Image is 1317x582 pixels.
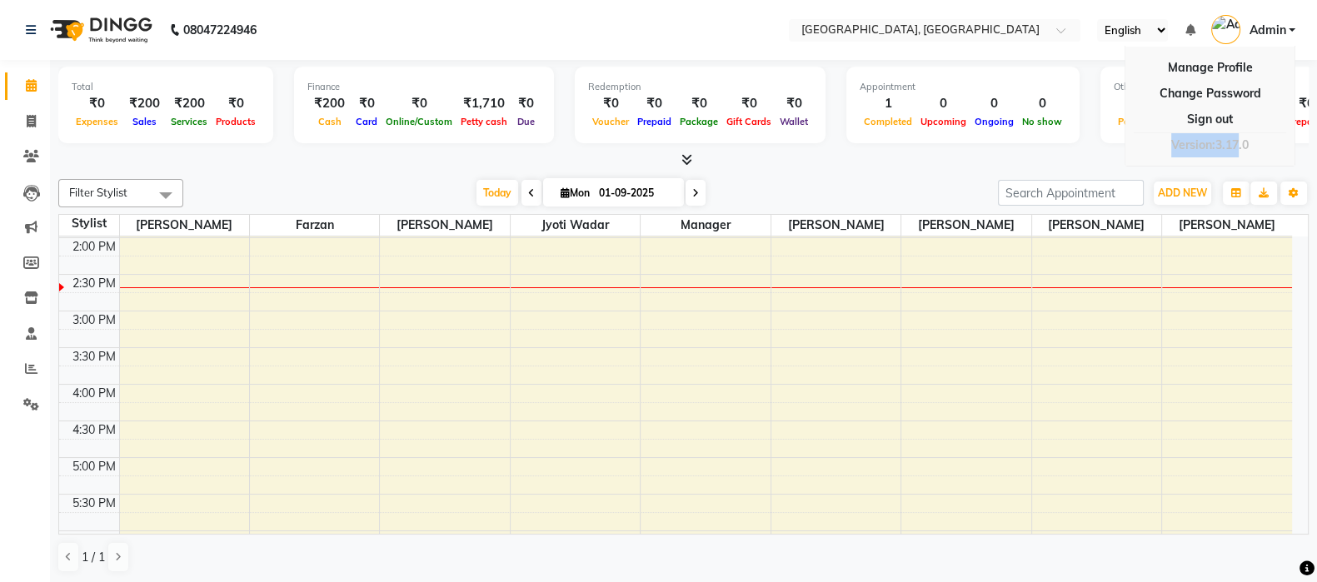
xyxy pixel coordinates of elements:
span: [PERSON_NAME] [1162,215,1292,236]
a: Sign out [1134,107,1286,132]
div: 4:00 PM [69,385,119,402]
span: Today [476,180,518,206]
span: [PERSON_NAME] [901,215,1030,236]
span: [PERSON_NAME] [771,215,900,236]
span: Due [513,116,539,127]
div: Redemption [588,80,812,94]
div: ₹200 [122,94,167,113]
span: Farzan [250,215,379,236]
div: ₹0 [352,94,382,113]
div: ₹0 [212,94,260,113]
a: Manage Profile [1134,55,1286,81]
span: Jyoti wadar [511,215,640,236]
div: ₹0 [722,94,776,113]
span: ADD NEW [1158,187,1207,199]
div: 2:00 PM [69,238,119,256]
div: Version:3.17.0 [1134,133,1286,157]
div: 1 [860,94,916,113]
span: Products [212,116,260,127]
div: 3:30 PM [69,348,119,366]
span: Voucher [588,116,633,127]
div: Stylist [59,215,119,232]
div: ₹0 [1114,94,1165,113]
span: Sales [128,116,161,127]
div: Appointment [860,80,1066,94]
span: [PERSON_NAME] [1032,215,1161,236]
input: 2025-09-01 [594,181,677,206]
div: ₹0 [633,94,676,113]
div: 6:00 PM [69,531,119,549]
b: 08047224946 [183,7,257,53]
span: [PERSON_NAME] [120,215,249,236]
img: logo [42,7,157,53]
div: ₹0 [776,94,812,113]
span: Petty cash [456,116,511,127]
div: 2:30 PM [69,275,119,292]
span: Manager [641,215,770,236]
div: ₹200 [307,94,352,113]
div: ₹200 [167,94,212,113]
span: Prepaid [633,116,676,127]
span: Upcoming [916,116,970,127]
span: Online/Custom [382,116,456,127]
span: Card [352,116,382,127]
div: ₹1,710 [456,94,511,113]
span: Services [167,116,212,127]
div: 4:30 PM [69,421,119,439]
span: Cash [314,116,346,127]
a: Change Password [1134,81,1286,107]
span: No show [1018,116,1066,127]
button: ADD NEW [1154,182,1211,205]
div: 5:00 PM [69,458,119,475]
div: ₹0 [382,94,456,113]
span: Filter Stylist [69,186,127,199]
span: [PERSON_NAME] [380,215,509,236]
img: Admin [1211,15,1240,44]
div: 0 [916,94,970,113]
div: 0 [970,94,1018,113]
div: 5:30 PM [69,495,119,512]
span: Package [676,116,722,127]
div: Total [72,80,260,94]
span: Mon [556,187,594,199]
div: ₹0 [588,94,633,113]
div: 0 [1018,94,1066,113]
div: ₹0 [676,94,722,113]
div: Finance [307,80,541,94]
div: 3:00 PM [69,311,119,329]
span: Gift Cards [722,116,776,127]
span: Packages [1114,116,1165,127]
span: Wallet [776,116,812,127]
span: Completed [860,116,916,127]
span: Expenses [72,116,122,127]
div: ₹0 [72,94,122,113]
span: 1 / 1 [82,549,105,566]
input: Search Appointment [998,180,1144,206]
span: Admin [1249,22,1285,39]
div: ₹0 [511,94,541,113]
span: Ongoing [970,116,1018,127]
